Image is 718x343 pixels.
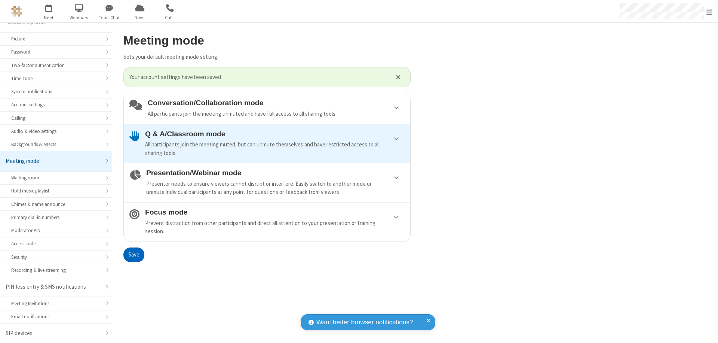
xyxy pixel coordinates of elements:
div: Chimes & name announce [11,201,101,208]
button: Close alert [392,72,405,83]
div: All participants join the meeting muted, but can unmute themselves and have restricted access to ... [145,140,405,157]
div: Moderator PIN [11,227,101,234]
span: Your account settings have been saved [129,73,387,82]
span: Meet [35,14,63,21]
h4: Presentation/Webinar mode [146,169,405,177]
p: Sets your default meeting mode setting. [123,53,411,61]
span: Team Chat [95,14,123,21]
div: Backgrounds & effects [11,141,101,148]
span: Drive [126,14,154,21]
div: Account settings [11,101,101,108]
div: Two-factor authentication [11,62,101,69]
div: Waiting room [11,174,101,181]
div: Access code [11,240,101,247]
img: QA Selenium DO NOT DELETE OR CHANGE [11,6,22,17]
div: PIN-less entry & SMS notifications [6,283,101,291]
h2: Meeting mode [123,34,411,47]
span: Webinars [65,14,93,21]
div: Recording & live streaming [11,267,101,274]
div: Hold music playlist [11,187,101,194]
div: Picture [11,35,101,42]
div: Prevent distraction from other participants and direct all attention to your presentation or trai... [145,219,405,236]
h4: Focus mode [145,208,405,216]
button: Save [123,248,144,262]
div: Calling [11,115,101,122]
div: Meeting Invitations [11,300,101,307]
div: System notifications [11,88,101,95]
div: All participants join the meeting unmuted and have full access to all sharing tools [148,110,405,118]
div: Time zone [11,75,101,82]
div: Email notifications [11,313,101,320]
div: Audio & video settings [11,128,101,135]
h4: Conversation/Collaboration mode [148,99,405,107]
div: Meeting mode [6,157,101,166]
div: Security [11,254,101,261]
div: SIP devices [6,329,101,338]
div: Password [11,48,101,55]
span: Calls [156,14,184,21]
h4: Q & A/Classroom mode [145,130,405,138]
div: Presenter needs to ensure viewers cannot disrupt or interfere. Easily switch to another mode or u... [146,180,405,197]
div: Primary dial-in numbers [11,214,101,221]
span: Want better browser notifications? [316,318,413,327]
